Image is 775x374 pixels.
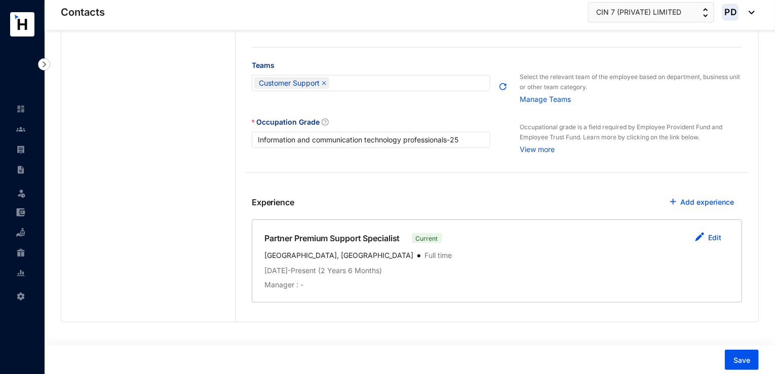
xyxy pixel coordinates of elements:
[670,199,676,205] img: plus-blue.82faced185f92b6205e0ad2e478a7993.svg
[520,122,742,142] p: Occupational grade is a field required by Employee Provident Fund and Employee Trust Fund. Learn ...
[416,234,438,243] p: Current
[680,198,734,206] a: Add experience
[8,222,32,243] li: Loan
[16,125,25,134] img: people-unselected.118708e94b43a90eceab.svg
[16,188,26,198] img: leave-unselected.2934df6273408c3f84d9.svg
[695,233,704,242] img: edit.b4a5041f3f6abf5ecd95e844d29cd5d6.svg
[16,228,25,237] img: loan-unselected.d74d20a04637f2d15ab5.svg
[258,132,484,147] span: Information and communication technology professionals - 25
[520,92,742,104] a: Manage Teams
[8,139,32,160] li: Payroll
[61,5,105,19] p: Contacts
[16,208,25,217] img: expense-unselected.2edcf0507c847f3e9e96.svg
[8,160,32,180] li: Contracts
[8,243,32,263] li: Gratuity
[264,280,298,290] p: Manager :
[298,280,303,290] p: -
[16,248,25,257] img: gratuity-unselected.a8c340787eea3cf492d7.svg
[16,104,25,114] img: home-unselected.a29eae3204392db15eaf.svg
[252,60,282,71] label: Teams
[254,77,329,89] span: Customer Support
[520,142,742,155] a: View more
[8,202,32,222] li: Expenses
[8,99,32,119] li: Home
[264,250,417,261] p: [GEOGRAPHIC_DATA], [GEOGRAPHIC_DATA]
[662,192,742,212] button: Add experience
[588,2,714,22] button: CIN 7 (PRIVATE) LIMITED
[498,82,508,91] img: refresh.b68668e54cb7347e6ac91cb2cb09fc4e.svg
[16,292,25,301] img: settings-unselected.1febfda315e6e19643a1.svg
[316,266,382,276] p: ( 2 Years 6 Months )
[8,263,32,283] li: Reports
[16,269,25,278] img: report-unselected.e6a6b4230fc7da01f883.svg
[264,232,400,244] p: Partner Premium Support Specialist
[252,117,336,128] label: Occupation Grade
[259,78,320,89] span: Customer Support
[596,7,681,18] span: CIN 7 (PRIVATE) LIMITED
[724,8,737,16] span: PD
[708,233,721,242] a: Edit
[16,145,25,154] img: payroll-unselected.b590312f920e76f0c668.svg
[420,250,452,261] p: Full time
[744,11,755,14] img: dropdown-black.8e83cc76930a90b1a4fdb6d089b7bf3a.svg
[725,350,759,370] button: Save
[16,165,25,174] img: contract-unselected.99e2b2107c0a7dd48938.svg
[703,8,708,17] img: up-down-arrow.74152d26bf9780fbf563ca9c90304185.svg
[520,72,742,92] p: Select the relevant team of the employee based on department, business unit or other team category.
[687,228,729,248] button: Edit
[264,266,316,276] p: [DATE] - Present
[322,81,327,86] span: close
[252,196,294,208] p: Experience
[322,119,329,126] span: question-circle
[733,355,750,365] span: Save
[38,58,50,70] img: nav-icon-right.af6afadce00d159da59955279c43614e.svg
[8,119,32,139] li: Contacts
